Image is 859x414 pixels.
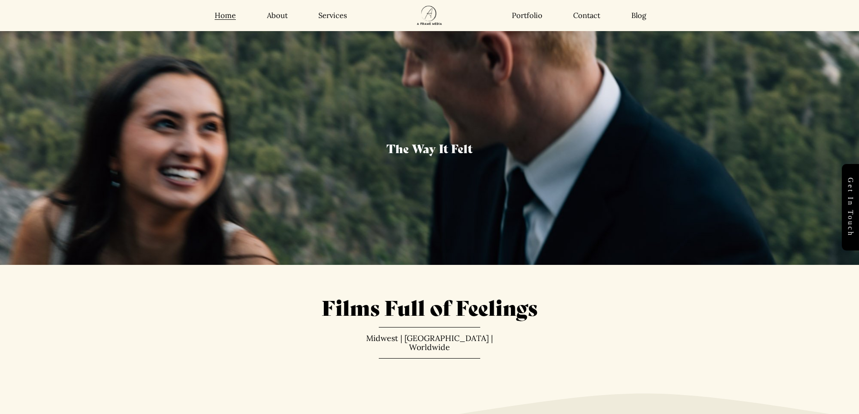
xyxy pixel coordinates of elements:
a: About [267,11,288,20]
h1: Films Full of Feelings [114,293,745,320]
a: Blog [631,11,646,20]
a: Home [215,11,236,20]
p: Midwest | [GEOGRAPHIC_DATA] | Worldwide [353,334,507,351]
span: The Way It Felt [386,140,473,156]
a: Services [318,11,347,20]
a: Get in touch [842,164,859,250]
a: Contact [573,11,600,20]
a: Portfolio [512,11,542,20]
